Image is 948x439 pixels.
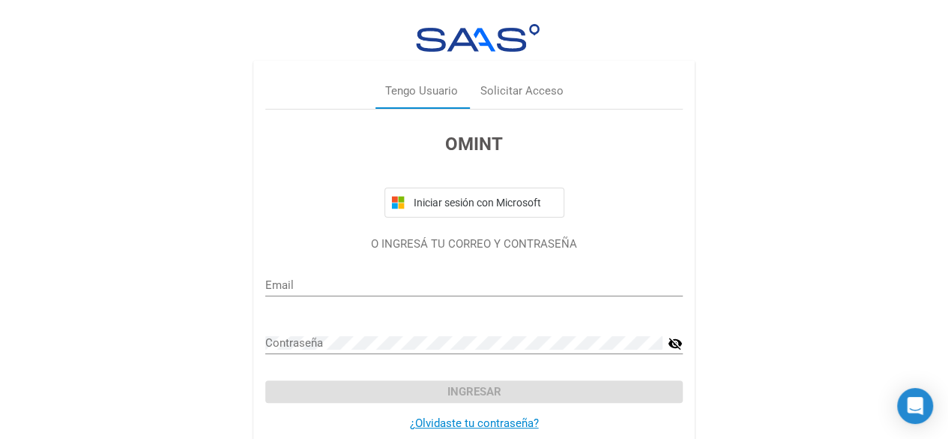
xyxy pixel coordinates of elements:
div: Tengo Usuario [385,83,458,100]
span: Ingresar [447,385,501,398]
button: Iniciar sesión con Microsoft [384,188,564,218]
p: O INGRESÁ TU CORREO Y CONTRASEÑA [265,236,683,253]
a: ¿Olvidaste tu contraseña? [410,416,539,430]
div: Solicitar Acceso [480,83,564,100]
h3: OMINT [265,131,683,158]
span: Iniciar sesión con Microsoft [411,197,558,209]
button: Ingresar [265,380,683,403]
mat-icon: visibility_off [668,335,683,353]
div: Open Intercom Messenger [897,388,933,424]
